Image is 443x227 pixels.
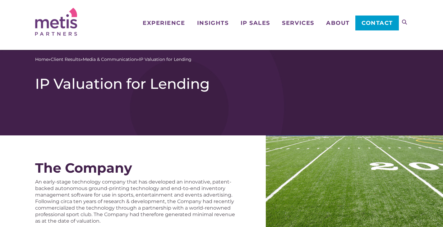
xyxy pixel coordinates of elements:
[35,56,192,63] span: » » »
[139,56,192,63] span: IP Valuation for Lending
[143,20,185,26] span: Experience
[362,20,393,26] span: Contact
[35,160,241,175] div: The Company
[51,56,81,63] a: Client Results
[35,179,241,224] p: An early-stage technology company that has developed an innovative, patent-backed autonomous grou...
[241,20,270,26] span: IP Sales
[83,56,137,63] a: Media & Communication
[326,20,350,26] span: About
[35,75,408,93] h1: IP Valuation for Lending
[282,20,314,26] span: Services
[35,8,77,36] img: Metis Partners
[197,20,228,26] span: Insights
[35,56,48,63] a: Home
[355,16,399,30] a: Contact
